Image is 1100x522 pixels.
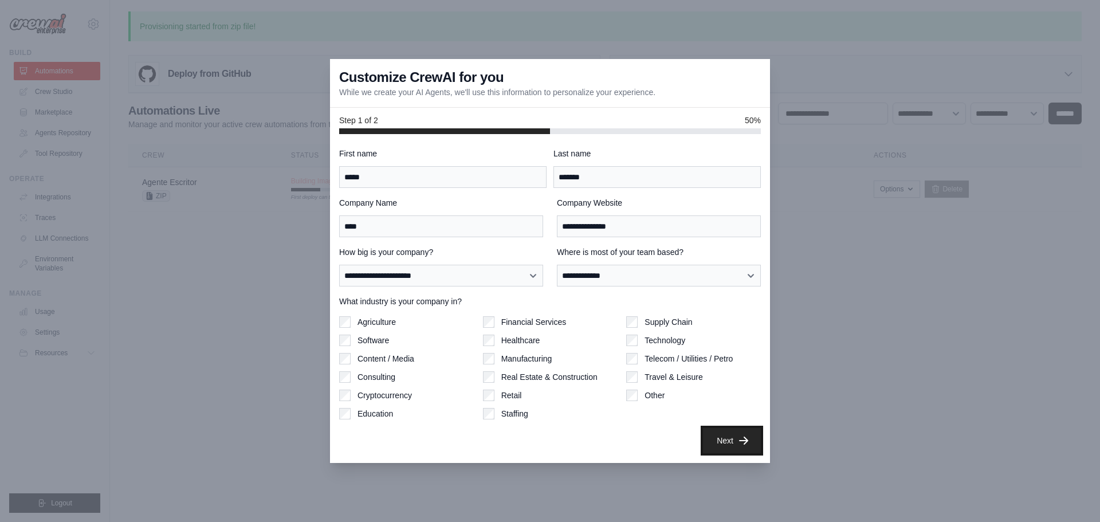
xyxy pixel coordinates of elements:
[339,197,543,209] label: Company Name
[645,316,692,328] label: Supply Chain
[645,335,685,346] label: Technology
[501,390,522,401] label: Retail
[745,115,761,126] span: 50%
[357,371,395,383] label: Consulting
[357,353,414,364] label: Content / Media
[557,246,761,258] label: Where is most of your team based?
[339,296,761,307] label: What industry is your company in?
[357,390,412,401] label: Cryptocurrency
[357,316,396,328] label: Agriculture
[357,335,389,346] label: Software
[703,428,761,453] button: Next
[501,408,528,419] label: Staffing
[501,335,540,346] label: Healthcare
[645,371,702,383] label: Travel & Leisure
[339,87,655,98] p: While we create your AI Agents, we'll use this information to personalize your experience.
[339,115,378,126] span: Step 1 of 2
[557,197,761,209] label: Company Website
[501,353,552,364] label: Manufacturing
[357,408,393,419] label: Education
[501,316,567,328] label: Financial Services
[501,371,598,383] label: Real Estate & Construction
[645,353,733,364] label: Telecom / Utilities / Petro
[553,148,761,159] label: Last name
[339,246,543,258] label: How big is your company?
[339,68,504,87] h3: Customize CrewAI for you
[339,148,547,159] label: First name
[645,390,665,401] label: Other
